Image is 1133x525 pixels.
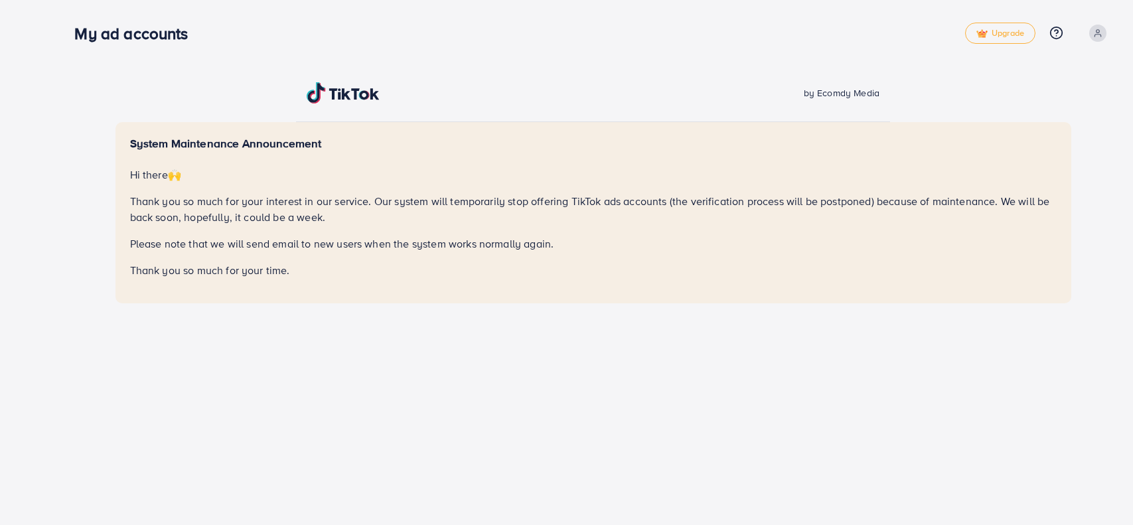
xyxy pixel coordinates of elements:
[130,137,1057,151] h5: System Maintenance Announcement
[307,82,380,104] img: TikTok
[804,86,879,100] span: by Ecomdy Media
[976,29,988,38] img: tick
[168,167,181,182] span: 🙌
[130,262,1057,278] p: Thank you so much for your time.
[976,29,1024,38] span: Upgrade
[130,167,1057,183] p: Hi there
[965,23,1035,44] a: tickUpgrade
[130,193,1057,225] p: Thank you so much for your interest in our service. Our system will temporarily stop offering Tik...
[74,24,198,43] h3: My ad accounts
[130,236,1057,252] p: Please note that we will send email to new users when the system works normally again.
